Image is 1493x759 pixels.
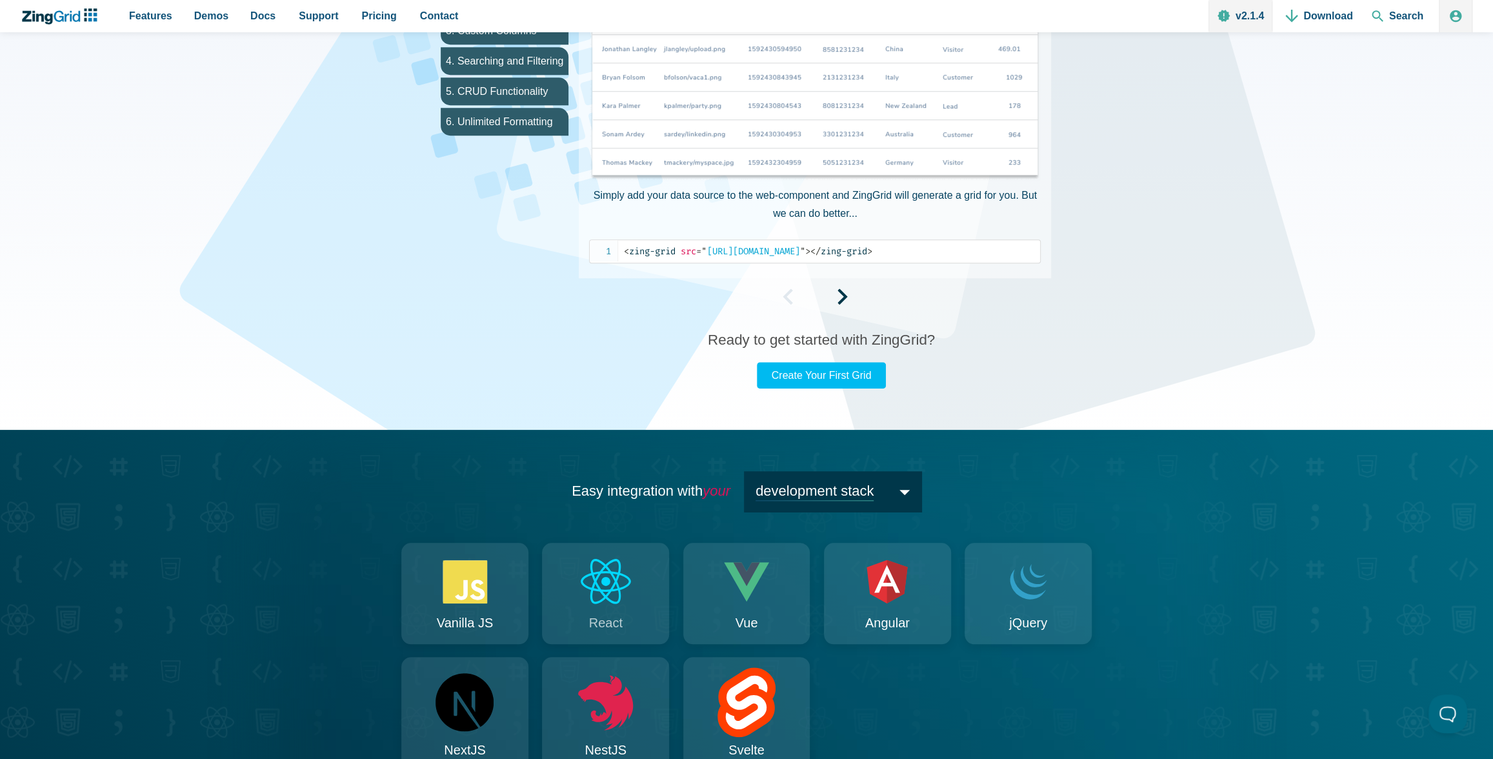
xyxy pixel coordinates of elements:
span: zing-grid [810,246,867,257]
a: React [542,543,669,644]
span: " [799,246,805,257]
span: Easy integration with [572,483,730,499]
span: src [681,246,696,257]
span: > [805,246,810,257]
p: Simply add your data source to the web-component and ZingGrid will generate a grid for you. But w... [589,187,1041,221]
span: Vanilla JS [437,612,493,634]
span: < [624,246,629,257]
span: > [867,246,872,257]
li: 6. Unlimited Formatting [441,108,568,136]
span: zing-grid [624,246,676,257]
span: </ [810,246,820,257]
span: Angular [865,612,910,634]
em: your [703,483,730,499]
span: [URL][DOMAIN_NAME] [696,246,805,257]
li: 4. Searching and Filtering [441,47,568,75]
h3: Ready to get started with ZingGrid? [708,330,935,349]
span: = [696,246,701,257]
span: Contact [420,7,459,25]
span: jQuery [1009,612,1047,634]
iframe: Toggle Customer Support [1428,694,1467,733]
span: " [701,246,706,257]
span: Demos [194,7,228,25]
a: Angular [824,543,951,644]
span: Pricing [362,7,397,25]
span: Vue [736,612,758,634]
a: Vue [683,543,810,644]
li: 5. CRUD Functionality [441,77,568,105]
a: Vanilla JS [401,543,528,644]
a: Create Your First Grid [757,362,886,389]
span: React [589,612,623,634]
span: Support [299,7,338,25]
span: Docs [250,7,276,25]
span: Features [129,7,172,25]
a: ZingChart Logo. Click to return to the homepage [21,8,104,25]
a: jQuery [965,543,1092,644]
